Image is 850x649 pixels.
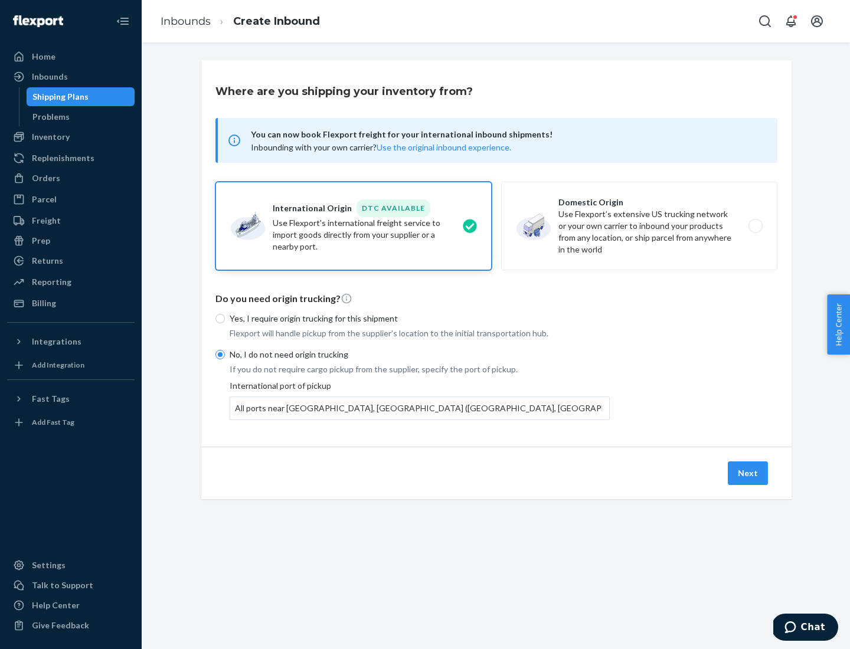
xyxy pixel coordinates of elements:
[827,294,850,355] button: Help Center
[728,461,768,485] button: Next
[161,15,211,28] a: Inbounds
[32,51,55,63] div: Home
[7,596,135,615] a: Help Center
[32,417,74,427] div: Add Fast Tag
[32,71,68,83] div: Inbounds
[151,4,329,39] ol: breadcrumbs
[32,131,70,143] div: Inventory
[32,297,56,309] div: Billing
[7,332,135,351] button: Integrations
[32,235,50,247] div: Prep
[773,614,838,643] iframe: Opens a widget where you can chat to one of our agents
[251,127,763,142] span: You can now book Flexport freight for your international inbound shipments!
[233,15,320,28] a: Create Inbound
[7,231,135,250] a: Prep
[32,276,71,288] div: Reporting
[215,314,225,323] input: Yes, I require origin trucking for this shipment
[7,149,135,168] a: Replenishments
[7,47,135,66] a: Home
[230,380,610,420] div: International port of pickup
[215,292,777,306] p: Do you need origin trucking?
[32,172,60,184] div: Orders
[7,616,135,635] button: Give Feedback
[7,169,135,188] a: Orders
[7,389,135,408] button: Fast Tags
[215,84,473,99] h3: Where are you shipping your inventory from?
[230,327,610,339] p: Flexport will handle pickup from the supplier's location to the initial transportation hub.
[7,127,135,146] a: Inventory
[7,273,135,291] a: Reporting
[7,294,135,313] a: Billing
[7,251,135,270] a: Returns
[7,556,135,575] a: Settings
[377,142,511,153] button: Use the original inbound experience.
[32,194,57,205] div: Parcel
[32,215,61,227] div: Freight
[805,9,829,33] button: Open account menu
[230,313,610,324] p: Yes, I require origin trucking for this shipment
[779,9,803,33] button: Open notifications
[32,393,70,405] div: Fast Tags
[251,142,511,152] span: Inbounding with your own carrier?
[32,255,63,267] div: Returns
[111,9,135,33] button: Close Navigation
[7,67,135,86] a: Inbounds
[27,107,135,126] a: Problems
[32,360,84,370] div: Add Integration
[7,190,135,209] a: Parcel
[215,350,225,359] input: No, I do not need origin trucking
[7,211,135,230] a: Freight
[7,576,135,595] button: Talk to Support
[32,111,70,123] div: Problems
[32,579,93,591] div: Talk to Support
[230,349,610,360] p: No, I do not need origin trucking
[32,559,66,571] div: Settings
[753,9,777,33] button: Open Search Box
[32,152,94,164] div: Replenishments
[13,15,63,27] img: Flexport logo
[230,363,610,375] p: If you do not require cargo pickup from the supplier, specify the port of pickup.
[7,413,135,432] a: Add Fast Tag
[32,336,81,348] div: Integrations
[32,91,89,103] div: Shipping Plans
[27,87,135,106] a: Shipping Plans
[32,619,89,631] div: Give Feedback
[32,599,80,611] div: Help Center
[7,356,135,375] a: Add Integration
